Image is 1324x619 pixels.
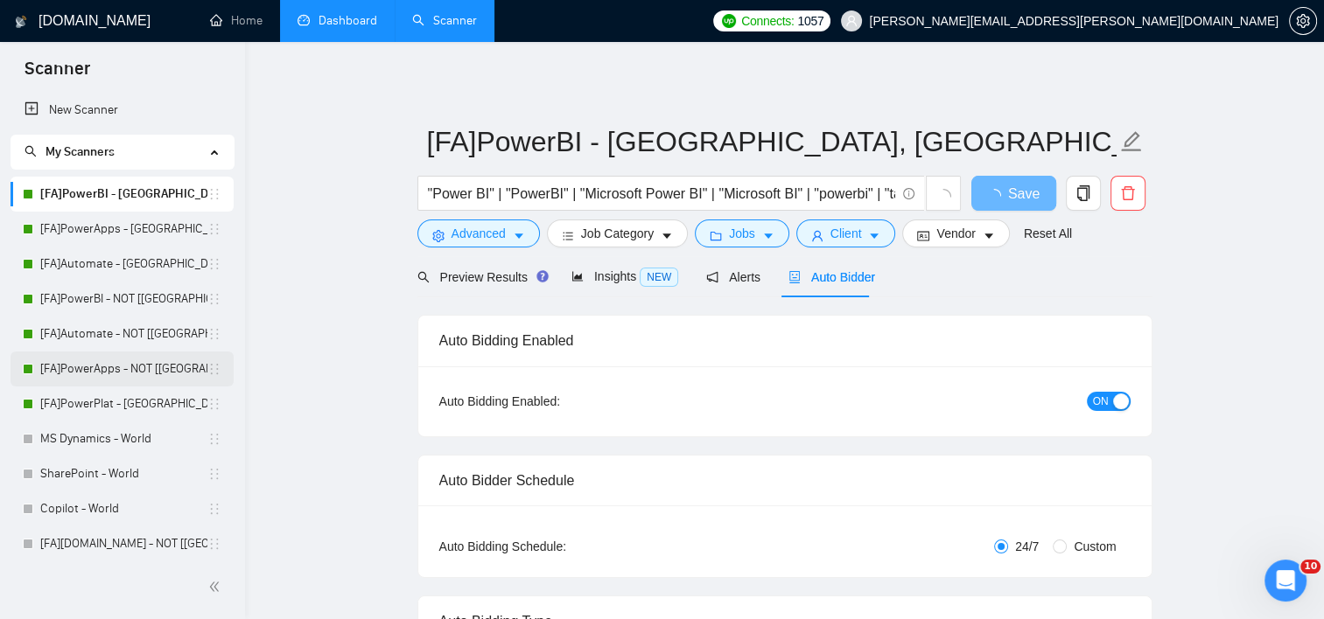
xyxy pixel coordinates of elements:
[207,187,221,201] span: holder
[1120,130,1143,153] span: edit
[729,224,755,243] span: Jobs
[1290,14,1316,28] span: setting
[417,271,430,283] span: search
[1067,185,1100,201] span: copy
[661,229,673,242] span: caret-down
[722,14,736,28] img: upwork-logo.png
[1111,185,1145,201] span: delete
[11,212,234,247] li: [FA]PowerApps - US, CAN, EU
[797,11,823,31] span: 1057
[741,11,794,31] span: Connects:
[11,491,234,526] li: Copilot - World
[210,13,263,28] a: homeHome
[1067,537,1123,556] span: Custom
[25,144,115,159] span: My Scanners
[788,271,801,283] span: robot
[207,467,221,481] span: holder
[40,421,207,456] a: MS Dynamics - World
[1110,176,1145,211] button: delete
[207,537,221,551] span: holder
[207,327,221,341] span: holder
[710,229,722,242] span: folder
[46,144,115,159] span: My Scanners
[11,421,234,456] li: MS Dynamics - World
[40,491,207,526] a: Copilot - World
[796,219,896,247] button: userClientcaret-down
[439,392,669,411] div: Auto Bidding Enabled:
[11,247,234,282] li: [FA]Automate - US, CAN, EU
[11,456,234,491] li: SharePoint - World
[695,219,789,247] button: folderJobscaret-down
[207,432,221,446] span: holder
[11,282,234,316] li: [FA]PowerBI - NOT [US, CAN, EU]
[427,120,1117,163] input: Scanner name...
[207,397,221,411] span: holder
[547,219,688,247] button: barsJob Categorycaret-down
[11,93,234,128] li: New Scanner
[1289,7,1317,35] button: setting
[830,224,862,243] span: Client
[640,268,678,287] span: NEW
[207,257,221,271] span: holder
[40,526,207,561] a: [FA][DOMAIN_NAME] - NOT [[GEOGRAPHIC_DATA], CAN, [GEOGRAPHIC_DATA]] - No AI
[971,176,1056,211] button: Save
[917,229,929,242] span: idcard
[562,229,574,242] span: bars
[1289,14,1317,28] a: setting
[903,188,914,199] span: info-circle
[1024,224,1072,243] a: Reset All
[902,219,1009,247] button: idcardVendorcaret-down
[452,224,506,243] span: Advanced
[428,183,895,205] input: Search Freelance Jobs...
[432,229,445,242] span: setting
[868,229,880,242] span: caret-down
[439,456,1131,505] div: Auto Bidder Schedule
[439,316,1131,365] div: Auto Bidding Enabled
[1066,176,1101,211] button: copy
[15,8,27,36] img: logo
[207,362,221,376] span: holder
[983,229,995,242] span: caret-down
[25,93,220,128] a: New Scanner
[417,219,540,247] button: settingAdvancedcaret-down
[25,145,37,157] span: search
[439,537,669,556] div: Auto Bidding Schedule:
[571,269,678,283] span: Insights
[207,222,221,236] span: holder
[935,189,951,205] span: loading
[1093,392,1109,411] span: ON
[417,270,543,284] span: Preview Results
[11,386,234,421] li: [FA]PowerPlat - US, CAN, EU
[1008,537,1046,556] span: 24/7
[706,271,718,283] span: notification
[11,526,234,561] li: [FA]Bubble.io - NOT [US, CAN, EU] - No AI
[706,270,760,284] span: Alerts
[40,316,207,351] a: [FA]Automate - NOT [[GEOGRAPHIC_DATA], [GEOGRAPHIC_DATA], [GEOGRAPHIC_DATA]]
[513,229,525,242] span: caret-down
[811,229,823,242] span: user
[40,351,207,386] a: [FA]PowerApps - NOT [[GEOGRAPHIC_DATA], CAN, [GEOGRAPHIC_DATA]]
[788,270,875,284] span: Auto Bidder
[207,292,221,306] span: holder
[571,270,584,282] span: area-chart
[40,212,207,247] a: [FA]PowerApps - [GEOGRAPHIC_DATA], [GEOGRAPHIC_DATA], [GEOGRAPHIC_DATA]
[40,177,207,212] a: [FA]PowerBI - [GEOGRAPHIC_DATA], [GEOGRAPHIC_DATA], [GEOGRAPHIC_DATA]
[11,316,234,351] li: [FA]Automate - NOT [US, CAN, EU]
[762,229,774,242] span: caret-down
[207,502,221,516] span: holder
[936,224,975,243] span: Vendor
[208,578,226,595] span: double-left
[1264,560,1306,602] iframe: Intercom live chat
[11,177,234,212] li: [FA]PowerBI - US, CAN, EU
[40,386,207,421] a: [FA]PowerPlat - [GEOGRAPHIC_DATA], [GEOGRAPHIC_DATA], [GEOGRAPHIC_DATA]
[535,268,550,284] div: Tooltip anchor
[1008,183,1040,205] span: Save
[1300,560,1320,574] span: 10
[298,13,377,28] a: dashboardDashboard
[987,189,1008,203] span: loading
[581,224,654,243] span: Job Category
[11,56,104,93] span: Scanner
[412,13,477,28] a: searchScanner
[40,456,207,491] a: SharePoint - World
[11,351,234,386] li: [FA]PowerApps - NOT [US, CAN, EU]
